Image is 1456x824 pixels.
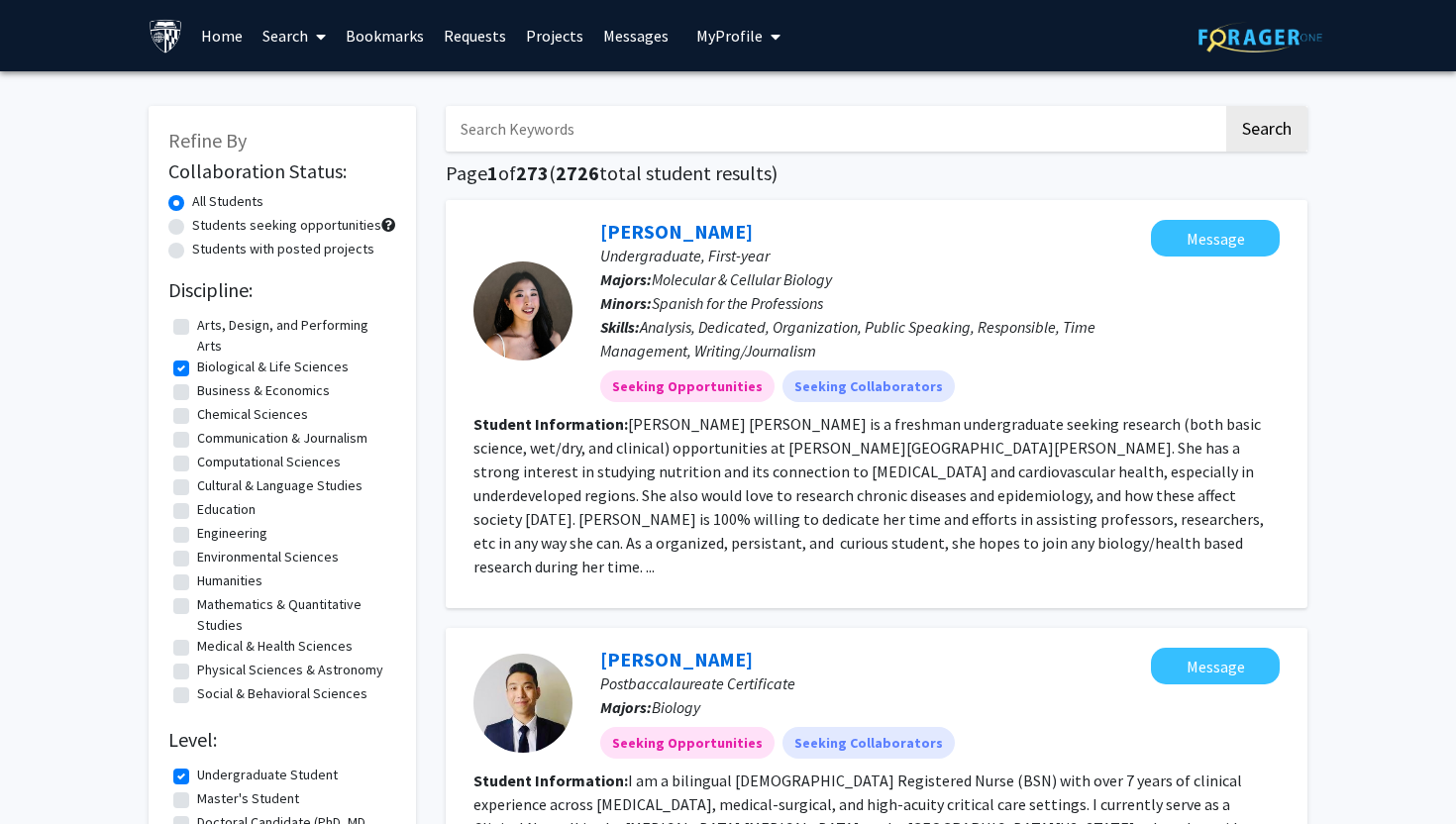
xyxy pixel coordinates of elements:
[782,727,955,759] mat-chip: Seeking Collaborators
[197,523,267,544] label: Engineering
[168,159,396,183] h2: Collaboration Status:
[197,315,391,357] label: Arts, Design, and Performing Arts
[197,404,308,425] label: Chemical Sciences
[197,452,341,472] label: Computational Sciences
[446,161,1307,185] h1: Page of ( total student results)
[600,219,753,244] a: [PERSON_NAME]
[197,570,262,591] label: Humanities
[197,547,339,567] label: Environmental Sciences
[197,380,330,401] label: Business & Economics
[192,239,374,259] label: Students with posted projects
[336,1,434,70] a: Bookmarks
[600,269,652,289] b: Majors:
[600,246,770,265] span: Undergraduate, First-year
[600,317,640,337] b: Skills:
[556,160,599,185] span: 2726
[473,771,628,790] b: Student Information:
[197,428,367,449] label: Communication & Journalism
[192,215,381,236] label: Students seeking opportunities
[197,683,367,704] label: Social & Behavioral Sciences
[197,788,299,809] label: Master's Student
[191,1,253,70] a: Home
[516,160,549,185] span: 273
[446,106,1223,152] input: Search Keywords
[1151,220,1280,257] button: Message Yoonseo Linda Lee
[197,475,363,496] label: Cultural & Language Studies
[782,370,955,402] mat-chip: Seeking Collaborators
[516,1,593,70] a: Projects
[600,293,652,313] b: Minors:
[600,647,753,671] a: [PERSON_NAME]
[487,160,498,185] span: 1
[473,414,628,434] b: Student Information:
[1151,648,1280,684] button: Message Joon Kim
[149,19,183,53] img: Johns Hopkins University Logo
[600,697,652,717] b: Majors:
[197,594,391,636] label: Mathematics & Quantitative Studies
[652,269,832,289] span: Molecular & Cellular Biology
[652,293,823,313] span: Spanish for the Professions
[600,317,1095,360] span: Analysis, Dedicated, Organization, Public Speaking, Responsible, Time Management, Writing/Journalism
[15,735,84,809] iframe: Chat
[600,370,775,402] mat-chip: Seeking Opportunities
[168,728,396,752] h2: Level:
[168,278,396,302] h2: Discipline:
[1226,106,1307,152] button: Search
[696,26,763,46] span: My Profile
[593,1,678,70] a: Messages
[652,697,700,717] span: Biology
[197,636,353,657] label: Medical & Health Sciences
[1198,22,1322,52] img: ForagerOne Logo
[197,660,383,680] label: Physical Sciences & Astronomy
[168,128,247,153] span: Refine By
[600,727,775,759] mat-chip: Seeking Opportunities
[600,673,795,693] span: Postbaccalaureate Certificate
[253,1,336,70] a: Search
[197,357,349,377] label: Biological & Life Sciences
[473,414,1264,576] fg-read-more: [PERSON_NAME] [PERSON_NAME] is a freshman undergraduate seeking research (both basic science, wet...
[192,191,263,212] label: All Students
[197,499,256,520] label: Education
[434,1,516,70] a: Requests
[197,765,338,785] label: Undergraduate Student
